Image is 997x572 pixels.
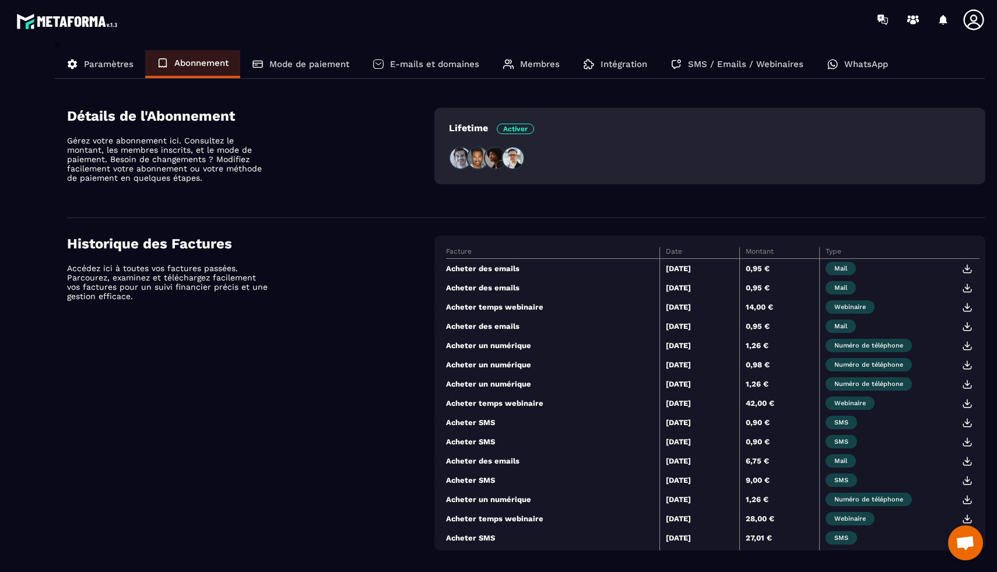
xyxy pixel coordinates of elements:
span: Numéro de téléphone [826,377,912,391]
td: 0,90 € [739,432,819,451]
td: Acheter un numérique [446,336,659,355]
p: SMS / Emails / Webinaires [688,59,803,69]
td: [DATE] [659,413,739,432]
td: 1,88 € [739,548,819,567]
td: [DATE] [659,490,739,509]
p: Gérez votre abonnement ici. Consultez le montant, les membres inscrits, et le mode de paiement. B... [67,136,271,183]
td: [DATE] [659,278,739,297]
td: 42,00 € [739,394,819,413]
td: Acheter temps webinaire [446,394,659,413]
th: Date [659,247,739,259]
img: download.399b3ae9.svg [962,494,973,505]
span: Webinaire [826,396,875,410]
span: Mail [826,262,856,275]
td: [DATE] [659,259,739,279]
td: 6,75 € [739,451,819,471]
td: 0,95 € [739,317,819,336]
td: Acheter des emails [446,317,659,336]
td: [DATE] [659,355,739,374]
td: Acheter SMS [446,528,659,548]
td: [DATE] [659,317,739,336]
span: Activer [497,124,534,134]
td: 1,26 € [739,336,819,355]
td: [DATE] [659,374,739,394]
td: Acheter un numérique [446,355,659,374]
span: Mail [826,454,856,468]
td: [DATE] [659,528,739,548]
span: Numéro de téléphone [826,358,912,371]
td: [DATE] [659,336,739,355]
span: SMS [826,531,857,545]
img: people4 [501,146,525,170]
img: download.399b3ae9.svg [962,321,973,332]
td: [DATE] [659,471,739,490]
td: Acheter une voix [446,548,659,567]
span: Mail [826,281,856,294]
p: Lifetime [449,122,534,134]
p: Membres [520,59,560,69]
span: Numéro de téléphone [826,493,912,506]
img: people2 [466,146,490,170]
td: 14,00 € [739,297,819,317]
img: download.399b3ae9.svg [962,341,973,351]
td: [DATE] [659,432,739,451]
td: [DATE] [659,509,739,528]
th: Type [820,247,980,259]
p: E-mails et domaines [390,59,479,69]
td: 9,00 € [739,471,819,490]
div: > [55,39,985,568]
td: 1,26 € [739,374,819,394]
td: Acheter un numérique [446,490,659,509]
h4: Détails de l'Abonnement [67,108,434,124]
span: Webinaire [826,300,875,314]
span: SMS [826,473,857,487]
td: Acheter des emails [446,451,659,471]
td: 28,00 € [739,509,819,528]
td: [DATE] [659,297,739,317]
img: people1 [449,146,472,170]
p: Abonnement [174,58,229,68]
img: download.399b3ae9.svg [962,398,973,409]
span: Webinaire [826,512,875,525]
img: download.399b3ae9.svg [962,514,973,524]
span: SMS [826,416,857,429]
img: download.399b3ae9.svg [962,456,973,466]
td: 0,90 € [739,413,819,432]
img: download.399b3ae9.svg [962,302,973,313]
span: SMS [826,435,857,448]
img: download.399b3ae9.svg [962,379,973,389]
td: Acheter des emails [446,259,659,279]
td: [DATE] [659,394,739,413]
p: Mode de paiement [269,59,349,69]
td: Acheter temps webinaire [446,297,659,317]
img: people3 [484,146,507,170]
img: download.399b3ae9.svg [962,360,973,370]
td: Acheter SMS [446,471,659,490]
td: Acheter des emails [446,278,659,297]
td: 0,95 € [739,259,819,279]
img: download.399b3ae9.svg [962,264,973,274]
th: Facture [446,247,659,259]
td: 1,26 € [739,490,819,509]
p: Paramètres [84,59,134,69]
p: WhatsApp [844,59,888,69]
td: [DATE] [659,451,739,471]
div: Ouvrir le chat [948,525,983,560]
td: Acheter SMS [446,432,659,451]
span: Numéro de téléphone [826,339,912,352]
p: Accédez ici à toutes vos factures passées. Parcourez, examinez et téléchargez facilement vos fact... [67,264,271,301]
img: download.399b3ae9.svg [962,475,973,486]
td: [DATE] [659,548,739,567]
td: Acheter SMS [446,413,659,432]
td: Acheter temps webinaire [446,509,659,528]
img: download.399b3ae9.svg [962,283,973,293]
img: download.399b3ae9.svg [962,417,973,428]
td: 0,95 € [739,278,819,297]
p: Intégration [601,59,647,69]
th: Montant [739,247,819,259]
td: 0,98 € [739,355,819,374]
span: Mail [826,320,856,333]
td: Acheter un numérique [446,374,659,394]
td: 27,01 € [739,528,819,548]
img: logo [16,10,121,32]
